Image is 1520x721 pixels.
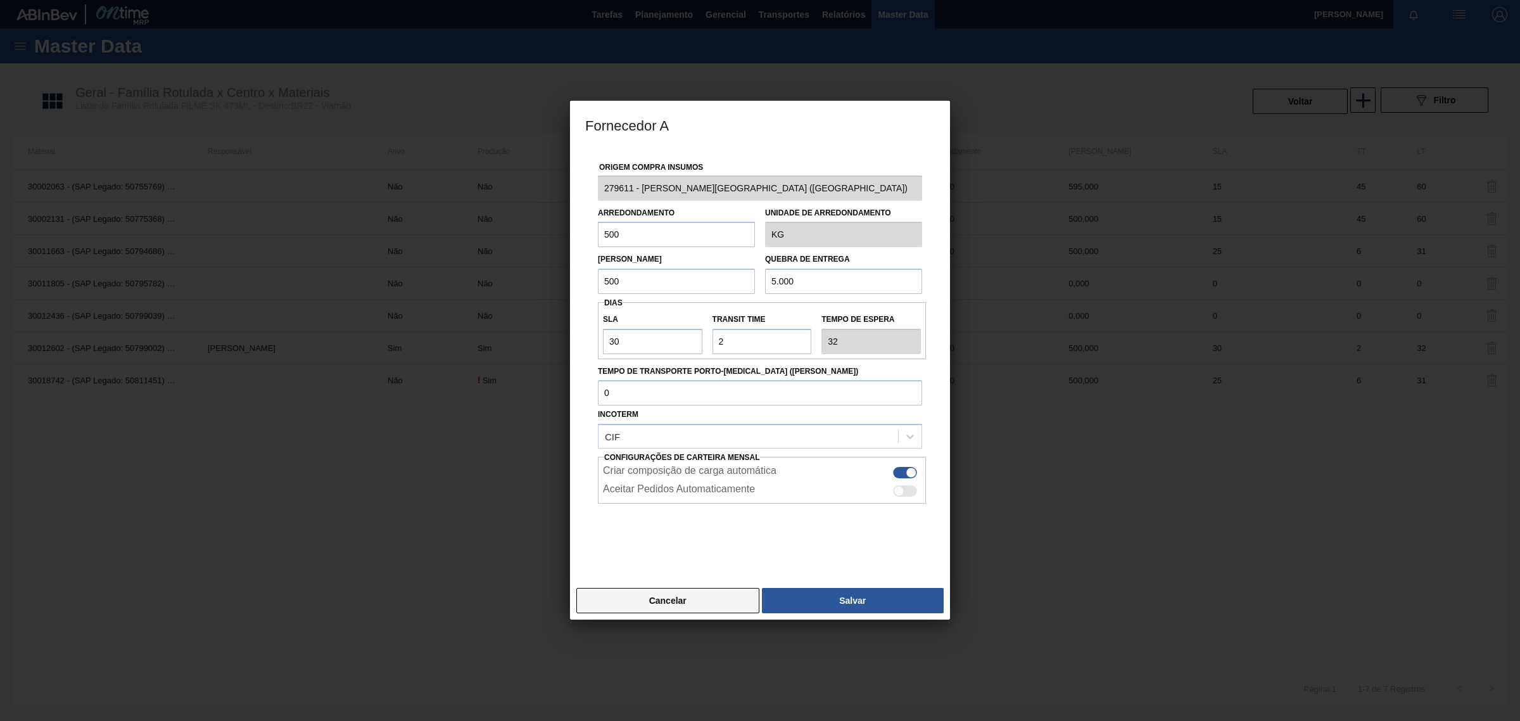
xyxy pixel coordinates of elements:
label: Incoterm [598,410,638,419]
label: Arredondamento [598,208,674,217]
label: SLA [603,310,702,329]
button: Salvar [762,588,944,613]
button: Cancelar [576,588,759,613]
div: Essa configuração habilita aceite automático do pedido do lado do fornecedor [598,480,926,499]
div: CIF [605,431,620,442]
div: Essa configuração habilita a criação automática de composição de carga do lado do fornecedor caso... [598,462,926,480]
label: [PERSON_NAME] [598,255,662,264]
label: Origem Compra Insumos [599,163,703,172]
label: Transit Time [712,310,812,329]
h3: Fornecedor A [570,101,950,149]
span: Dias [604,298,623,307]
label: Quebra de entrega [765,255,850,264]
label: Tempo de espera [821,310,921,329]
span: Configurações de Carteira Mensal [604,453,760,462]
label: Tempo de Transporte Porto-[MEDICAL_DATA] ([PERSON_NAME]) [598,362,922,381]
label: Unidade de arredondamento [765,204,922,222]
label: Aceitar Pedidos Automaticamente [603,483,755,499]
label: Criar composição de carga automática [603,465,776,480]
